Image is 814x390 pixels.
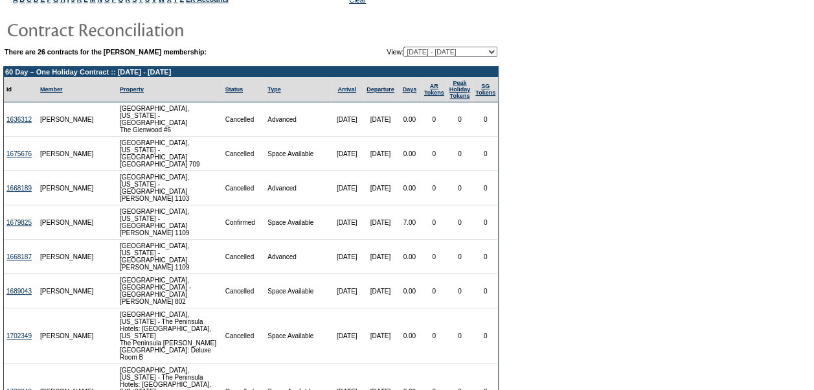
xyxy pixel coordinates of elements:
img: pgTtlContractReconciliation.gif [6,16,266,42]
td: 0 [422,274,447,308]
td: [DATE] [363,102,398,137]
td: 0 [422,171,447,205]
td: 0 [447,137,473,171]
td: 0 [473,205,498,240]
a: Peak HolidayTokens [449,80,471,99]
a: 1668189 [6,185,32,192]
td: 0.00 [398,240,422,274]
td: [DATE] [330,171,363,205]
td: [PERSON_NAME] [38,274,96,308]
td: [PERSON_NAME] [38,171,96,205]
td: [DATE] [330,240,363,274]
td: 0.00 [398,171,422,205]
td: 0 [422,308,447,364]
td: [DATE] [363,308,398,364]
td: Cancelled [223,274,266,308]
td: [DATE] [330,308,363,364]
td: [DATE] [330,137,363,171]
td: Advanced [265,102,330,137]
td: 0 [447,308,473,364]
td: [GEOGRAPHIC_DATA], [US_STATE] - [GEOGRAPHIC_DATA] [PERSON_NAME] 1109 [117,240,223,274]
a: Days [402,86,416,93]
td: 0 [422,240,447,274]
td: [DATE] [330,102,363,137]
td: Space Available [265,274,330,308]
td: [PERSON_NAME] [38,137,96,171]
a: Arrival [337,86,356,93]
td: View: [323,47,497,57]
td: Space Available [265,137,330,171]
td: Advanced [265,240,330,274]
td: 0 [422,102,447,137]
td: Cancelled [223,102,266,137]
td: [GEOGRAPHIC_DATA], [GEOGRAPHIC_DATA] - [GEOGRAPHIC_DATA] [PERSON_NAME] 802 [117,274,223,308]
td: [GEOGRAPHIC_DATA], [US_STATE] - [GEOGRAPHIC_DATA] [GEOGRAPHIC_DATA] 709 [117,137,223,171]
td: 0 [473,308,498,364]
td: [PERSON_NAME] [38,240,96,274]
td: 0 [422,205,447,240]
td: Cancelled [223,308,266,364]
td: 0 [447,171,473,205]
a: 1668187 [6,253,32,260]
td: Confirmed [223,205,266,240]
a: ARTokens [424,83,444,96]
td: Space Available [265,205,330,240]
td: [GEOGRAPHIC_DATA], [US_STATE] - The Peninsula Hotels: [GEOGRAPHIC_DATA], [US_STATE] The Peninsula... [117,308,223,364]
td: 0.00 [398,274,422,308]
td: [DATE] [363,274,398,308]
td: 0 [447,240,473,274]
td: [DATE] [363,205,398,240]
td: 7.00 [398,205,422,240]
td: 0 [447,102,473,137]
td: 0 [473,171,498,205]
td: Space Available [265,308,330,364]
td: 0 [473,102,498,137]
a: 1689043 [6,288,32,295]
a: 1679825 [6,219,32,226]
td: [GEOGRAPHIC_DATA], [US_STATE] - [GEOGRAPHIC_DATA] The Glenwood #6 [117,102,223,137]
td: 0 [473,137,498,171]
a: 1636312 [6,116,32,123]
a: Departure [367,86,394,93]
td: 0 [447,274,473,308]
td: 0 [447,205,473,240]
a: 1675676 [6,150,32,157]
b: There are 26 contracts for the [PERSON_NAME] membership: [5,48,207,56]
td: Cancelled [223,137,266,171]
td: 0 [473,240,498,274]
td: [GEOGRAPHIC_DATA], [US_STATE] - [GEOGRAPHIC_DATA] [PERSON_NAME] 1103 [117,171,223,205]
td: 0 [422,137,447,171]
td: [DATE] [363,171,398,205]
td: 0 [473,274,498,308]
td: [DATE] [363,137,398,171]
td: Cancelled [223,171,266,205]
td: [PERSON_NAME] [38,102,96,137]
td: [GEOGRAPHIC_DATA], [US_STATE] - [GEOGRAPHIC_DATA] [PERSON_NAME] 1109 [117,205,223,240]
a: Property [120,86,144,93]
td: 0.00 [398,102,422,137]
td: [PERSON_NAME] [38,308,96,364]
td: Cancelled [223,240,266,274]
td: 0.00 [398,137,422,171]
a: Type [267,86,280,93]
td: [DATE] [363,240,398,274]
a: Member [40,86,63,93]
a: 1702349 [6,332,32,339]
td: [DATE] [330,274,363,308]
td: [DATE] [330,205,363,240]
a: Status [225,86,243,93]
td: Id [4,77,38,102]
td: [PERSON_NAME] [38,205,96,240]
a: SGTokens [475,83,495,96]
td: Advanced [265,171,330,205]
td: 0.00 [398,308,422,364]
td: 60 Day – One Holiday Contract :: [DATE] - [DATE] [4,67,498,77]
